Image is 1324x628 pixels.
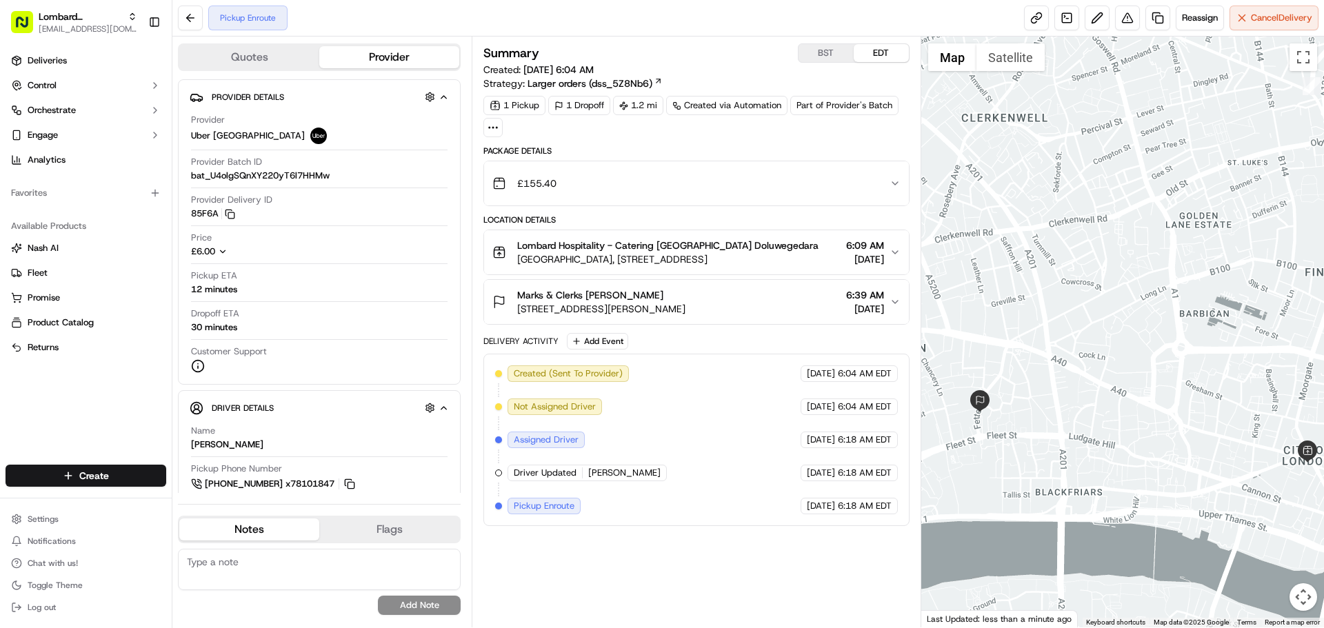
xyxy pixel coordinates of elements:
span: Price [191,232,212,244]
div: Package Details [483,145,909,156]
button: Start new chat [234,136,251,152]
span: 6:18 AM EDT [838,434,892,446]
span: £155.40 [517,176,556,190]
span: Map data ©2025 Google [1154,618,1229,626]
span: [DATE] [807,434,835,446]
img: 1753817452368-0c19585d-7be3-40d9-9a41-2dc781b3d1eb [29,132,54,156]
span: Lombard Hospitality [39,10,122,23]
button: Orchestrate [6,99,166,121]
span: Name [191,425,215,437]
a: Terms (opens in new tab) [1237,618,1256,626]
button: Provider Details [190,85,449,108]
img: Bea Lacdao [14,201,36,223]
div: 1 [1303,77,1321,95]
span: Pickup ETA [191,270,237,282]
span: 6:09 AM [846,239,884,252]
span: Notifications [28,536,76,547]
span: Promise [28,292,60,304]
span: Nash AI [28,242,59,254]
span: Assigned Driver [514,434,579,446]
span: Provider Details [212,92,284,103]
span: £6.00 [191,245,215,257]
img: uber-new-logo.jpeg [310,128,327,144]
a: Analytics [6,149,166,171]
span: Knowledge Base [28,271,106,285]
button: Toggle fullscreen view [1290,43,1317,71]
span: Driver Updated [514,467,576,479]
button: Control [6,74,166,97]
img: 1736555255976-a54dd68f-1ca7-489b-9aae-adbdc363a1c4 [28,214,39,225]
a: 📗Knowledge Base [8,265,111,290]
span: Toggle Theme [28,580,83,591]
span: Reassign [1182,12,1218,24]
a: Created via Automation [666,96,788,115]
span: • [114,214,119,225]
span: Marks & Clerks [PERSON_NAME] [517,288,663,302]
span: [STREET_ADDRESS][PERSON_NAME] [517,302,685,316]
div: 30 minutes [191,321,237,334]
button: Lombard Hospitality[EMAIL_ADDRESS][DOMAIN_NAME] [6,6,143,39]
a: Report a map error [1265,618,1320,626]
span: Created (Sent To Provider) [514,367,623,380]
span: Pylon [137,305,167,315]
span: Fleet [28,267,48,279]
button: Driver Details [190,396,449,419]
button: [EMAIL_ADDRESS][DOMAIN_NAME] [39,23,137,34]
button: Keyboard shortcuts [1086,618,1145,627]
button: Show satellite imagery [976,43,1045,71]
button: £6.00 [191,245,312,258]
span: Uber [GEOGRAPHIC_DATA] [191,130,305,142]
span: Customer Support [191,345,267,358]
a: [PHONE_NUMBER] x78101847 [191,476,357,492]
button: Engage [6,124,166,146]
button: Toggle Theme [6,576,166,595]
a: Fleet [11,267,161,279]
div: Start new chat [62,132,226,145]
button: Promise [6,287,166,309]
span: Deliveries [28,54,67,67]
button: £155.40 [484,161,908,205]
button: Reassign [1176,6,1224,30]
div: Last Updated: less than a minute ago [921,610,1078,627]
button: Provider [319,46,459,68]
h3: Summary [483,47,539,59]
button: BST [799,44,854,62]
span: Create [79,469,109,483]
span: 6:39 AM [846,288,884,302]
button: Product Catalog [6,312,166,334]
img: Nash [14,14,41,41]
button: Show street map [928,43,976,71]
span: [DATE] [122,214,150,225]
div: 1 Dropoff [548,96,610,115]
div: 1 Pickup [483,96,545,115]
button: Lombard Hospitality - Catering [GEOGRAPHIC_DATA] Doluwegedara[GEOGRAPHIC_DATA], [STREET_ADDRESS]6... [484,230,908,274]
span: Analytics [28,154,66,166]
button: Log out [6,598,166,617]
span: Lombard Hospitality - Catering [GEOGRAPHIC_DATA] Doluwegedara [517,239,819,252]
a: Returns [11,341,161,354]
button: Create [6,465,166,487]
a: Larger orders (dss_5Z8Nb6) [528,77,663,90]
span: [PERSON_NAME] [43,214,112,225]
button: EDT [854,44,909,62]
button: Quotes [179,46,319,68]
span: 6:18 AM EDT [838,500,892,512]
button: Returns [6,336,166,358]
a: Promise [11,292,161,304]
a: Nash AI [11,242,161,254]
button: CancelDelivery [1230,6,1318,30]
a: Product Catalog [11,316,161,329]
span: Provider Batch ID [191,156,262,168]
div: We're available if you need us! [62,145,190,156]
button: Nash AI [6,237,166,259]
input: Got a question? Start typing here... [36,89,248,103]
span: [DATE] [807,500,835,512]
span: [DATE] 6:04 AM [523,63,594,76]
button: Chat with us! [6,554,166,573]
span: Product Catalog [28,316,94,329]
div: [PERSON_NAME] [191,438,263,451]
span: Pickup Phone Number [191,463,282,475]
span: Provider [191,114,225,126]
